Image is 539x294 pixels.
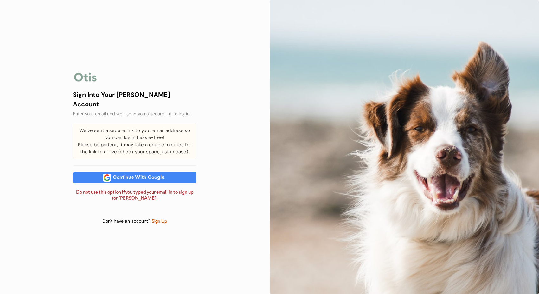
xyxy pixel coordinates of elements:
[102,218,151,224] div: Don't have an account?
[151,218,167,225] div: Sign Up
[73,124,196,159] div: We’ve sent a secure link to your email address so you can log in hassle-free! Please be patient, ...
[111,175,166,180] div: Continue With Google
[73,110,196,117] div: Enter your email and we’ll send you a secure link to log in!
[73,90,196,109] div: Sign Into Your [PERSON_NAME] Account
[73,190,196,202] div: Do not use this option if you typed your email in to sign up for [PERSON_NAME].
